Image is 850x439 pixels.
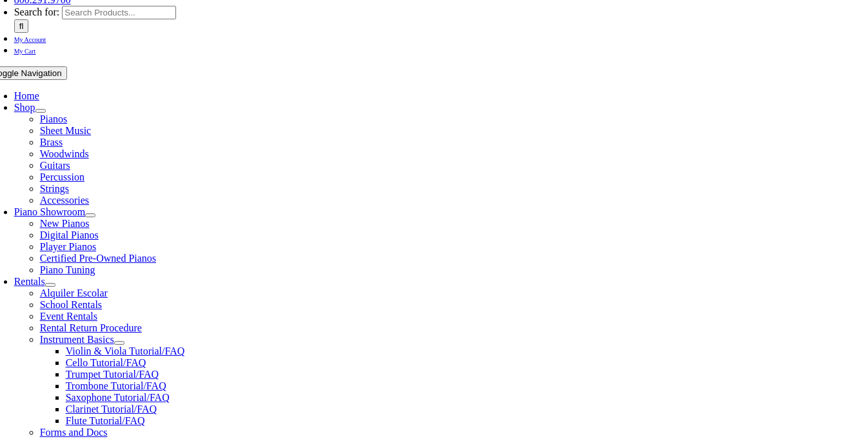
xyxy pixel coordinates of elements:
a: Forms and Docs [40,427,108,438]
span: My Cart [14,48,36,55]
a: Event Rentals [40,311,97,322]
a: Piano Tuning [40,264,95,275]
span: Search for: [14,6,60,17]
a: Woodwinds [40,148,89,159]
a: New Pianos [40,218,90,229]
a: Trombone Tutorial/FAQ [66,380,166,391]
a: Certified Pre-Owned Pianos [40,253,156,264]
a: My Account [14,33,46,44]
a: Guitars [40,160,70,171]
a: Shop [14,102,35,113]
input: Search [14,19,29,33]
input: Search Products... [62,6,176,19]
a: Rental Return Procedure [40,322,142,333]
a: Player Pianos [40,241,97,252]
a: Accessories [40,195,89,206]
a: Pianos [40,113,68,124]
a: Saxophone Tutorial/FAQ [66,392,170,403]
a: Sheet Music [40,125,92,136]
a: Percussion [40,171,84,182]
a: Cello Tutorial/FAQ [66,357,146,368]
button: Open submenu of Rentals [45,283,55,287]
a: Rentals [14,276,45,287]
button: Open submenu of Piano Showroom [85,213,95,217]
a: My Cart [14,44,36,55]
span: My Account [14,36,46,43]
a: Home [14,90,39,101]
a: Brass [40,137,63,148]
a: School Rentals [40,299,102,310]
a: Trumpet Tutorial/FAQ [66,369,159,380]
a: Digital Pianos [40,229,99,240]
a: Clarinet Tutorial/FAQ [66,404,157,415]
a: Instrument Basics [40,334,114,345]
button: Open submenu of Shop [35,109,46,113]
a: Flute Tutorial/FAQ [66,415,145,426]
a: Violin & Viola Tutorial/FAQ [66,346,185,356]
a: Piano Showroom [14,206,86,217]
a: Alquiler Escolar [40,288,108,298]
a: Strings [40,183,69,194]
button: Open submenu of Instrument Basics [114,341,124,345]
